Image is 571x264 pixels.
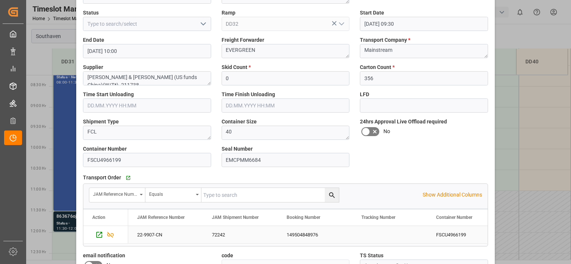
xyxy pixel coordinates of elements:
[360,36,410,44] span: Transport Company
[222,98,350,113] input: DD.MM.YYYY HH:MM
[360,91,369,98] span: LFD
[83,118,119,126] span: Shipment Type
[83,126,211,140] textarea: FCL
[89,188,145,202] button: open menu
[83,63,103,71] span: Supplier
[287,215,320,220] span: Booking Number
[436,215,472,220] span: Container Number
[83,226,128,244] div: Press SPACE to select this row.
[92,215,105,220] div: Action
[222,17,350,31] input: Type to search/select
[201,188,339,202] input: Type to search
[222,126,350,140] textarea: 40
[427,226,502,243] div: FSCU4966199
[128,226,203,243] div: 22-9907-CN
[203,226,278,243] div: 72242
[278,226,352,243] div: 149504848976
[222,118,257,126] span: Container Size
[222,63,251,71] span: Skid Count
[83,9,99,17] span: Status
[383,128,390,135] span: No
[336,18,347,30] button: open menu
[197,18,208,30] button: open menu
[222,145,253,153] span: Seal Number
[360,118,447,126] span: 24hrs Approval Live Offload required
[149,189,193,198] div: Equals
[83,17,211,31] input: Type to search/select
[83,252,125,260] span: email notification
[137,215,185,220] span: JAM Reference Number
[83,36,104,44] span: End Date
[325,188,339,202] button: search button
[212,215,259,220] span: JAM Shipment Number
[83,44,211,58] input: DD.MM.YYYY HH:MM
[361,215,395,220] span: Tracking Number
[360,63,395,71] span: Carton Count
[222,9,235,17] span: Ramp
[83,174,121,182] span: Transport Order
[83,71,211,85] textarea: [PERSON_NAME] & [PERSON_NAME] (US funds China)(W/T*)- 211738
[222,91,275,98] span: Time Finish Unloading
[145,188,201,202] button: open menu
[83,98,211,113] input: DD.MM.YYYY HH:MM
[93,189,137,198] div: JAM Reference Number
[222,252,233,260] span: code
[360,17,488,31] input: DD.MM.YYYY HH:MM
[83,145,127,153] span: Container Number
[360,9,384,17] span: Start Date
[222,36,264,44] span: Freight Forwarder
[423,191,482,199] p: Show Additional Columns
[83,91,134,98] span: Time Start Unloading
[222,44,350,58] textarea: EVERGREEN
[360,44,488,58] textarea: Mainstream
[360,252,383,260] span: TS Status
